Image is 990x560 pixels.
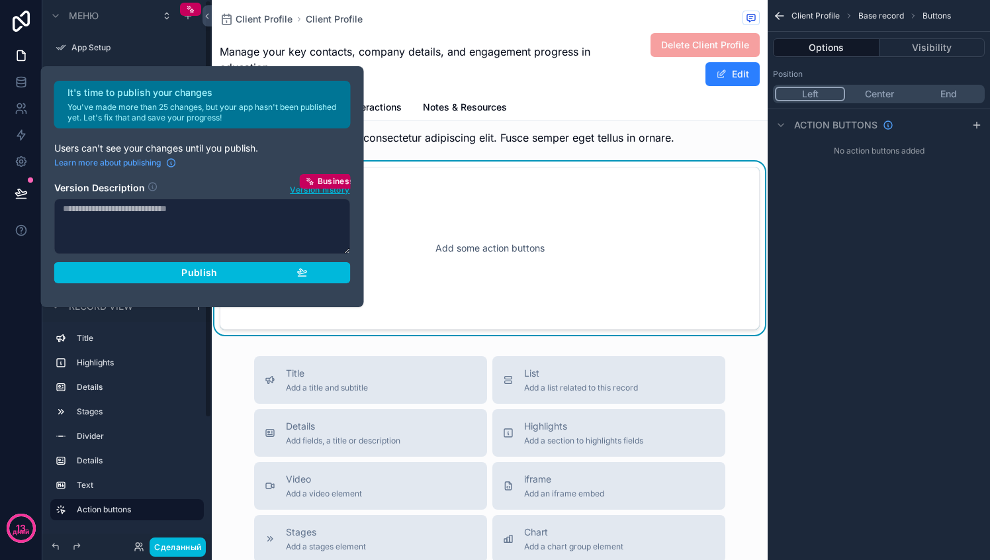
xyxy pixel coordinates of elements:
[77,333,193,344] label: Title
[524,420,643,433] span: Highlights
[791,11,840,21] span: Client Profile
[54,181,145,196] h2: Version Description
[286,436,400,446] span: Add fields, a title or description
[290,182,349,195] span: Version history
[236,13,292,26] span: Client Profile
[286,526,366,539] span: Stages
[77,406,193,417] label: Stages
[492,356,725,404] button: ListAdd a list related to this record
[286,489,362,499] span: Add a video element
[16,522,26,534] font: 13
[879,38,985,57] button: Visibility
[492,409,725,457] button: HighlightsAdd a section to highlights fields
[220,13,292,26] a: Client Profile
[77,431,193,442] label: Divider
[773,69,803,79] label: Position
[524,383,638,393] span: Add a list related to this record
[150,537,206,557] button: Сделанный
[914,87,983,101] button: End
[69,10,99,21] font: Меню
[254,356,487,404] button: TitleAdd a title and subtitle
[42,322,212,534] div: scrollable content
[306,13,363,26] a: Client Profile
[922,11,951,21] span: Buttons
[67,86,343,99] h2: It's time to publish your changes
[705,62,760,86] button: Edit
[768,140,990,162] div: No action buttons added
[154,542,201,552] font: Сделанный
[286,541,366,552] span: Add a stages element
[67,102,343,123] p: You've made more than 25 changes, but your app hasn't been published yet. Let's fix that and save...
[524,541,623,552] span: Add a chart group element
[286,367,368,380] span: Title
[54,262,351,283] button: Publish
[423,95,507,122] a: Notes & Resources
[77,480,193,490] label: Text
[220,44,599,75] span: Manage your key contacts, company details, and engagement progress in education.
[492,462,725,510] button: iframeAdd an iframe embed
[254,462,487,510] button: VideoAdd a video element
[524,367,638,380] span: List
[77,455,193,466] label: Details
[845,87,914,101] button: Center
[54,158,177,168] a: Learn more about publishing
[77,357,193,368] label: Highlights
[181,267,217,279] span: Publish
[524,489,604,499] span: Add an iframe embed
[318,176,355,187] span: Business
[54,142,351,155] p: Users can't see your changes until you publish.
[54,158,161,168] span: Learn more about publishing
[254,409,487,457] button: DetailsAdd fields, a title or description
[286,473,362,486] span: Video
[286,383,368,393] span: Add a title and subtitle
[794,118,877,132] span: Action buttons
[286,420,400,433] span: Details
[775,87,845,101] button: Left
[423,101,507,114] span: Notes & Resources
[242,189,738,308] div: Add some action buttons
[289,181,350,196] button: Version historyBusiness
[524,436,643,446] span: Add a section to highlights fields
[773,38,879,57] button: Options
[524,473,604,486] span: iframe
[77,382,193,393] label: Details
[77,504,193,515] label: Action buttons
[524,526,623,539] span: Chart
[13,528,29,536] font: дней
[71,42,196,53] label: App Setup
[858,11,904,21] span: Base record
